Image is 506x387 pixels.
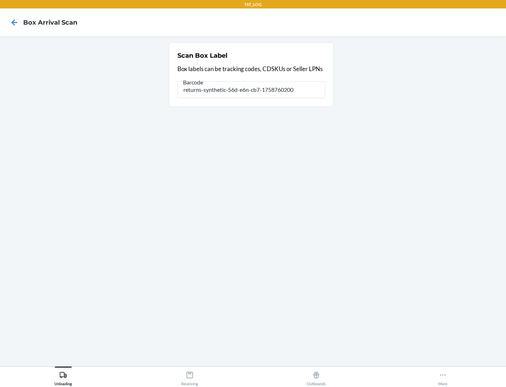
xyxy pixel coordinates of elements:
p: TST_LOG [244,1,262,8]
button: More [379,367,506,386]
div: Receiving [181,368,198,386]
div: Unloading [54,368,72,386]
p: Box labels can be tracking codes, CDSKUs or Seller LPNs [177,64,325,74]
h4: Box Arrival Scan [23,18,77,27]
div: More [438,368,447,386]
span: Barcode [182,79,204,86]
div: Outbounds [307,368,326,386]
input: Barcode [177,81,325,98]
button: Outbounds [253,367,379,386]
h2: Scan Box Label [177,51,227,60]
button: Receiving [126,367,253,386]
